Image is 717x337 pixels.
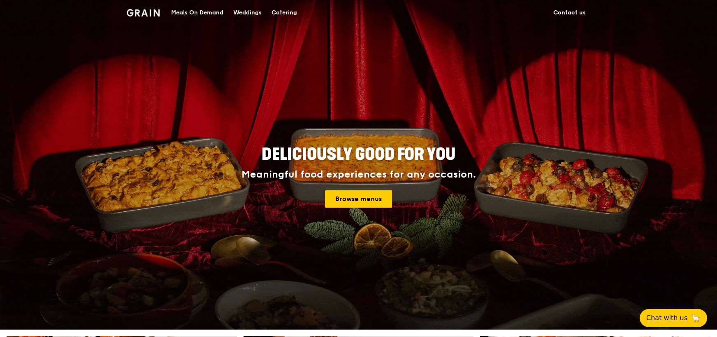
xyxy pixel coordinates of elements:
[325,190,392,208] a: Browse menus
[691,313,701,323] span: 🦙
[262,145,455,164] span: Deliciously good for you
[211,169,507,180] div: Meaningful food experiences for any occasion.
[271,0,297,25] div: Catering
[646,313,687,323] span: Chat with us
[233,0,262,25] div: Weddings
[228,0,267,25] a: Weddings
[548,0,591,25] a: Contact us
[267,0,302,25] a: Catering
[127,9,160,16] img: Grain
[640,309,707,327] button: Chat with us🦙
[171,0,223,25] div: Meals On Demand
